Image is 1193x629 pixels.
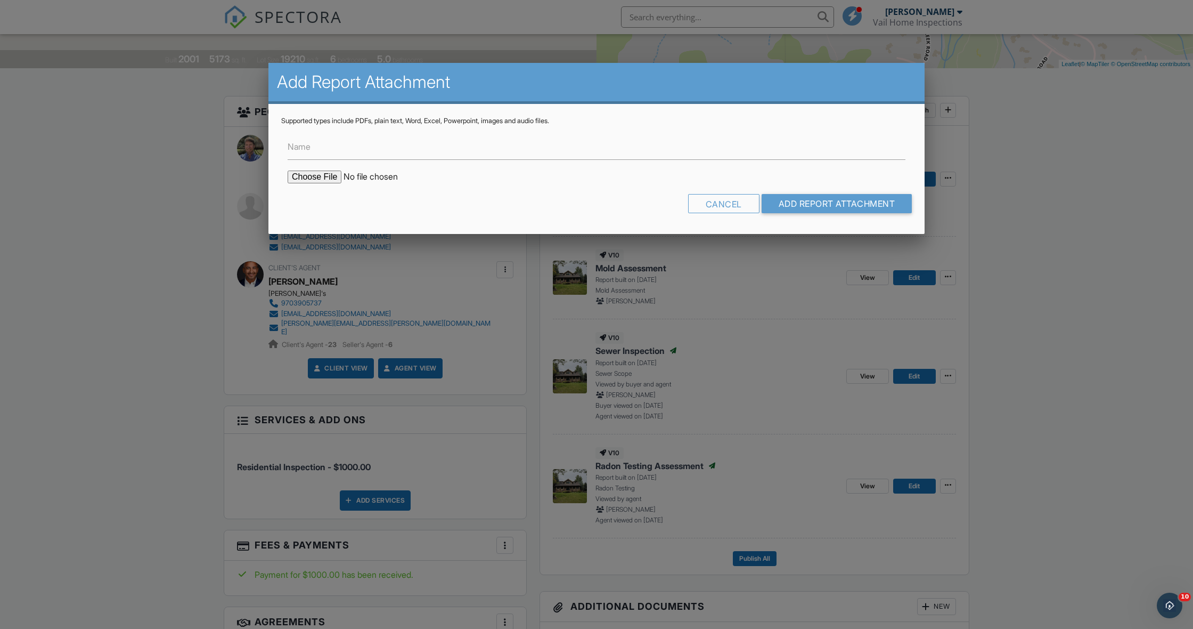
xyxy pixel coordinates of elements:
[1157,593,1182,618] iframe: Intercom live chat
[688,194,759,213] div: Cancel
[281,117,912,125] div: Supported types include PDFs, plain text, Word, Excel, Powerpoint, images and audio files.
[762,194,912,213] input: Add Report Attachment
[277,71,916,93] h2: Add Report Attachment
[1179,593,1191,601] span: 10
[288,141,310,152] label: Name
